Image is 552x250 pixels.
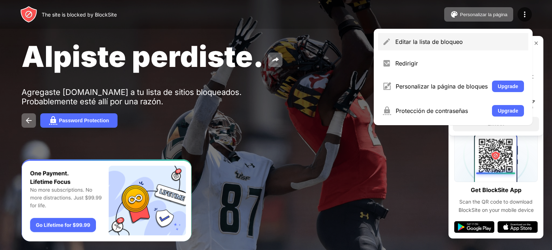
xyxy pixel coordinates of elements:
[49,116,57,125] img: password.svg
[22,39,264,74] span: Alpiste perdiste.
[271,55,280,64] img: share.svg
[471,185,521,195] div: Get BlockSite App
[42,12,117,18] div: The site is blocked by BlockSite
[444,7,513,22] button: Personalizar la página
[396,83,488,90] div: Personalizar la página de bloques
[497,221,538,233] img: app-store.svg
[454,198,538,214] div: Scan the QR code to download BlockSite on your mobile device
[492,105,524,117] button: Upgrade
[59,118,109,123] div: Password Protection
[533,40,539,46] img: rate-us-close.svg
[395,38,524,45] div: Editar la lista de bloqueo
[24,116,33,125] img: back.svg
[492,81,524,92] button: Upgrade
[450,10,459,19] img: pallet.svg
[382,59,391,68] img: menu-redirect.svg
[382,37,391,46] img: menu-pencil.svg
[20,6,37,23] img: header-logo.svg
[454,221,494,233] img: google-play.svg
[395,60,524,67] div: Redirigir
[382,106,391,115] img: menu-password.svg
[22,87,244,106] div: Agregaste [DOMAIN_NAME] a tu lista de sitios bloqueados. Probablemente esté allí por una razón.
[460,12,507,17] div: Personalizar la página
[22,159,192,242] iframe: Banner
[40,113,118,128] button: Password Protection
[520,10,529,19] img: menu-icon.svg
[382,82,391,91] img: menu-customize.svg
[396,107,488,114] div: Protección de contraseñas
